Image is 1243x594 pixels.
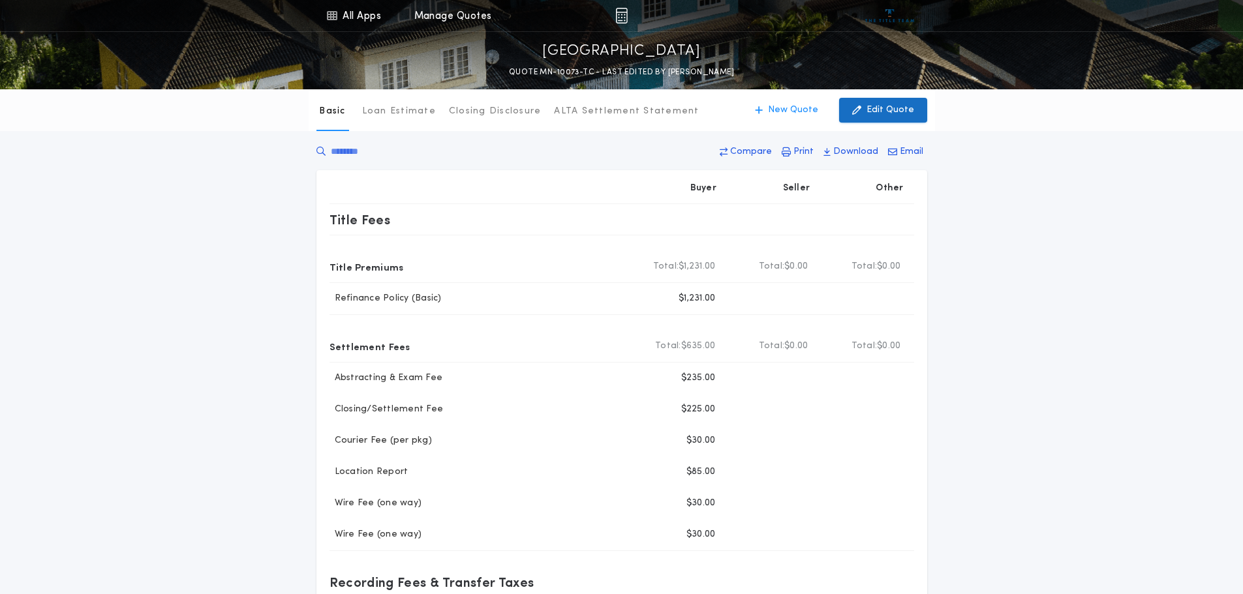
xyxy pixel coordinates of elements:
[679,260,715,273] span: $1,231.00
[783,182,810,195] p: Seller
[730,145,772,158] p: Compare
[330,528,422,541] p: Wire Fee (one way)
[509,66,734,79] p: QUOTE MN-10073-TC - LAST EDITED BY [PERSON_NAME]
[681,340,716,353] span: $635.00
[784,260,808,273] span: $0.00
[330,572,534,593] p: Recording Fees & Transfer Taxes
[615,8,628,23] img: img
[679,292,715,305] p: $1,231.00
[319,105,345,118] p: Basic
[686,434,716,447] p: $30.00
[681,372,716,385] p: $235.00
[362,105,436,118] p: Loan Estimate
[759,260,785,273] b: Total:
[778,140,818,164] button: Print
[820,140,882,164] button: Download
[655,340,681,353] b: Total:
[884,140,927,164] button: Email
[877,260,900,273] span: $0.00
[686,497,716,510] p: $30.00
[330,497,422,510] p: Wire Fee (one way)
[759,340,785,353] b: Total:
[686,528,716,541] p: $30.00
[839,98,927,123] button: Edit Quote
[330,256,404,277] p: Title Premiums
[686,466,716,479] p: $85.00
[852,260,878,273] b: Total:
[793,145,814,158] p: Print
[900,145,923,158] p: Email
[865,9,914,22] img: vs-icon
[852,340,878,353] b: Total:
[330,434,432,447] p: Courier Fee (per pkg)
[554,105,699,118] p: ALTA Settlement Statement
[330,403,444,416] p: Closing/Settlement Fee
[876,182,903,195] p: Other
[330,292,442,305] p: Refinance Policy (Basic)
[877,340,900,353] span: $0.00
[716,140,776,164] button: Compare
[833,145,878,158] p: Download
[690,182,716,195] p: Buyer
[330,372,443,385] p: Abstracting & Exam Fee
[784,340,808,353] span: $0.00
[768,104,818,117] p: New Quote
[330,466,408,479] p: Location Report
[542,41,701,62] p: [GEOGRAPHIC_DATA]
[653,260,679,273] b: Total:
[449,105,542,118] p: Closing Disclosure
[681,403,716,416] p: $225.00
[867,104,914,117] p: Edit Quote
[742,98,831,123] button: New Quote
[330,336,410,357] p: Settlement Fees
[330,209,391,230] p: Title Fees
